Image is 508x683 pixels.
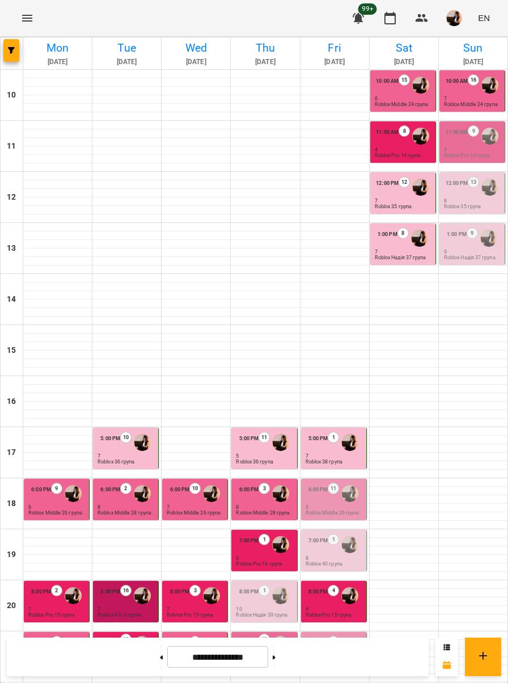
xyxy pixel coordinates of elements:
[239,537,259,545] label: 7:00 PM
[236,511,290,516] p: Roblox Middlе 28 група
[399,74,410,86] label: 15
[31,588,51,596] label: 8:00 PM
[98,511,151,516] p: Roblox Middlе 28 група
[468,125,479,137] label: 9
[134,485,151,502] img: Надія Шрай
[341,485,358,502] img: Надія Шрай
[306,607,364,612] p: 4
[412,128,429,145] div: Надія Шрай
[272,434,289,451] div: Надія Шрай
[98,454,156,459] p: 7
[236,562,282,567] p: Roblox Pro 16 група
[189,483,201,494] label: 10
[28,511,82,516] p: Roblox Middle 26 група
[376,128,399,136] label: 11:00 AM
[259,585,270,596] label: 1
[308,588,328,596] label: 8:00 PM
[203,485,220,502] div: Надія Шрай
[7,344,16,357] h6: 15
[481,179,498,196] img: Надія Шрай
[65,485,82,502] img: Надія Шрай
[25,39,90,57] h6: Mon
[167,607,225,612] p: 7
[259,432,270,443] label: 11
[239,588,259,596] label: 8:00 PM
[163,57,228,68] h6: [DATE]
[98,607,156,612] p: 7
[375,102,429,107] p: Roblox Middle 24 група
[444,204,481,209] p: Roblox 35 група
[14,5,41,32] button: Menu
[412,179,429,196] img: Надія Шрай
[444,255,496,260] p: Roblox Надія 37 група
[375,204,412,209] p: Roblox 35 група
[100,588,120,596] label: 8:00 PM
[306,556,364,561] p: 8
[444,199,502,204] p: 8
[134,587,151,604] img: Надія Шрай
[236,505,294,510] p: 8
[272,485,289,502] div: Надія Шрай
[306,613,352,618] p: Roblox Pro 15 група
[411,230,428,247] div: Надія Шрай
[25,57,90,68] h6: [DATE]
[203,587,220,604] img: Надія Шрай
[306,459,342,465] p: Roblox 38 група
[31,486,51,494] label: 6:00 PM
[375,255,426,260] p: Roblox Надія 37 група
[376,179,399,187] label: 12:00 PM
[239,486,259,494] label: 6:00 PM
[28,505,87,510] p: 6
[306,511,359,516] p: Roblox Middle 26 група
[7,395,16,408] h6: 16
[236,556,294,561] p: 9
[28,607,87,612] p: 7
[468,74,479,86] label: 16
[98,613,141,618] p: Roblox 4.0. 3 група
[441,57,506,68] h6: [DATE]
[239,435,259,442] label: 5:00 PM
[375,199,433,204] p: 7
[7,242,16,255] h6: 13
[308,537,328,545] label: 7:00 PM
[341,536,358,553] img: Надія Шрай
[446,10,462,26] img: f1c8304d7b699b11ef2dd1d838014dff.jpg
[308,486,328,494] label: 6:00 PM
[375,153,421,158] p: Roblox Pro 14 група
[478,12,490,24] span: EN
[358,3,377,15] span: 99+
[399,176,410,188] label: 12
[306,454,364,459] p: 7
[341,434,358,451] img: Надія Шрай
[399,125,410,137] label: 8
[7,293,16,306] h6: 14
[94,57,159,68] h6: [DATE]
[481,128,498,145] div: Надія Шрай
[467,227,478,239] label: 9
[51,483,62,494] label: 9
[98,459,134,465] p: Roblox 36 група
[100,435,120,442] label: 5:00 PM
[375,96,433,102] p: 6
[51,585,62,596] label: 2
[272,587,289,604] img: Надія Шрай
[7,140,16,153] h6: 11
[308,435,328,442] label: 5:00 PM
[446,128,468,136] label: 11:00 AM
[328,585,339,596] label: 4
[232,39,298,57] h6: Thu
[446,179,468,187] label: 12:00 PM
[468,176,479,188] label: 13
[236,607,294,612] p: 10
[98,505,156,510] p: 8
[170,486,190,494] label: 6:00 PM
[444,102,498,107] p: Roblox Middle 24 група
[412,77,429,94] img: Надія Шрай
[341,587,358,604] img: Надія Шрай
